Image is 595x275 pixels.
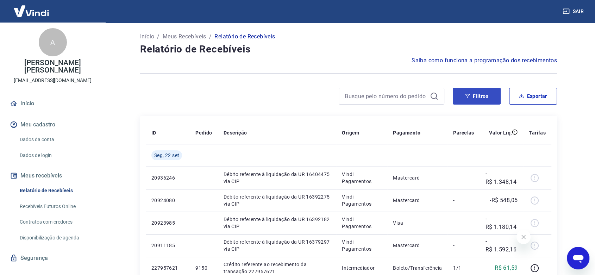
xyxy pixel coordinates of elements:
p: Valor Líq. [489,129,512,136]
p: Débito referente à liquidação da UR 16404475 via CIP [224,171,331,185]
p: Débito referente à liquidação da UR 16392275 via CIP [224,193,331,207]
p: 1/1 [453,264,474,271]
a: Recebíveis Futuros Online [17,199,97,214]
a: Disponibilização de agenda [17,231,97,245]
button: Filtros [453,88,501,105]
button: Exportar [509,88,557,105]
p: Mastercard [393,197,442,204]
p: Mastercard [393,242,442,249]
p: 20923985 [151,219,184,226]
p: Tarifas [529,129,546,136]
img: Vindi [8,0,54,22]
a: Início [140,32,154,41]
p: Vindi Pagamentos [342,193,382,207]
p: R$ 61,59 [495,264,518,272]
p: Débito referente à liquidação da UR 16379297 via CIP [224,238,331,252]
p: - [453,197,474,204]
a: Início [8,96,97,111]
p: ID [151,129,156,136]
a: Relatório de Recebíveis [17,183,97,198]
p: Parcelas [453,129,474,136]
div: A [39,28,67,56]
p: - [453,242,474,249]
p: / [209,32,212,41]
a: Saiba como funciona a programação dos recebimentos [412,56,557,65]
p: 20936246 [151,174,184,181]
span: Seg, 22 set [154,152,179,159]
a: Dados da conta [17,132,97,147]
p: Origem [342,129,359,136]
p: - [453,219,474,226]
p: Pedido [195,129,212,136]
p: / [157,32,159,41]
p: Pagamento [393,129,420,136]
p: - [453,174,474,181]
p: Boleto/Transferência [393,264,442,271]
p: Débito referente à liquidação da UR 16392182 via CIP [224,216,331,230]
p: 20911185 [151,242,184,249]
p: Vindi Pagamentos [342,171,382,185]
p: -R$ 1.348,14 [486,169,518,186]
p: Vindi Pagamentos [342,238,382,252]
a: Segurança [8,250,97,266]
p: -R$ 548,05 [490,196,518,205]
p: Mastercard [393,174,442,181]
button: Sair [561,5,587,18]
p: [PERSON_NAME] [PERSON_NAME] [6,59,100,74]
p: -R$ 1.180,14 [486,214,518,231]
a: Contratos com credores [17,215,97,229]
p: Visa [393,219,442,226]
h4: Relatório de Recebíveis [140,42,557,56]
p: Relatório de Recebíveis [214,32,275,41]
p: 20924080 [151,197,184,204]
p: Descrição [224,129,247,136]
p: -R$ 1.592,16 [486,237,518,254]
p: 227957621 [151,264,184,271]
iframe: Botão para abrir a janela de mensagens [567,247,589,269]
p: Intermediador [342,264,382,271]
iframe: Fechar mensagem [516,230,531,244]
p: Vindi Pagamentos [342,216,382,230]
input: Busque pelo número do pedido [345,91,427,101]
p: [EMAIL_ADDRESS][DOMAIN_NAME] [14,77,92,84]
a: Dados de login [17,148,97,163]
p: Crédito referente ao recebimento da transação 227957621 [224,261,331,275]
button: Meus recebíveis [8,168,97,183]
button: Meu cadastro [8,117,97,132]
a: Meus Recebíveis [163,32,206,41]
p: 9150 [195,264,212,271]
span: Olá! Precisa de ajuda? [4,5,59,11]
